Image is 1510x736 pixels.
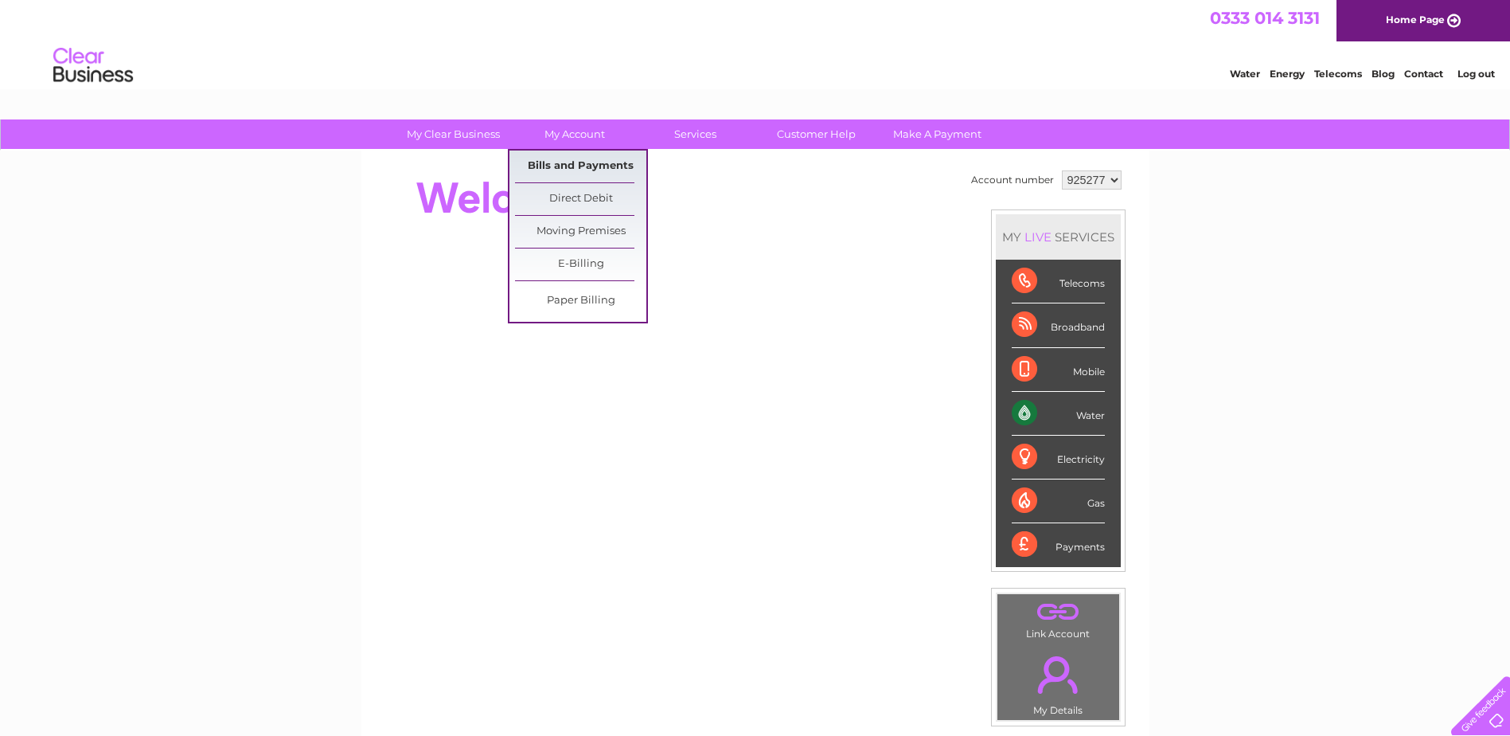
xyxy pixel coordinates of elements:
[1012,392,1105,436] div: Water
[380,9,1132,77] div: Clear Business is a trading name of Verastar Limited (registered in [GEOGRAPHIC_DATA] No. 3667643...
[1012,260,1105,303] div: Telecoms
[1457,68,1495,80] a: Log out
[515,151,646,182] a: Bills and Payments
[1404,68,1443,80] a: Contact
[1001,647,1115,703] a: .
[1021,229,1055,245] div: LIVE
[996,214,1121,260] div: MY SERVICES
[1012,523,1105,566] div: Payments
[515,183,646,215] a: Direct Debit
[515,285,646,317] a: Paper Billing
[967,166,1058,194] td: Account number
[1012,480,1105,523] div: Gas
[997,643,1120,721] td: My Details
[1371,68,1395,80] a: Blog
[388,119,519,149] a: My Clear Business
[997,593,1120,644] td: Link Account
[630,119,761,149] a: Services
[1270,68,1305,80] a: Energy
[1314,68,1362,80] a: Telecoms
[1001,598,1115,626] a: .
[515,249,646,280] a: E-Billing
[1012,436,1105,480] div: Electricity
[1210,8,1320,28] a: 0333 014 3131
[1012,348,1105,392] div: Mobile
[1230,68,1260,80] a: Water
[53,41,134,90] img: logo.png
[872,119,1003,149] a: Make A Payment
[1012,303,1105,347] div: Broadband
[751,119,882,149] a: Customer Help
[509,119,640,149] a: My Account
[515,216,646,248] a: Moving Premises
